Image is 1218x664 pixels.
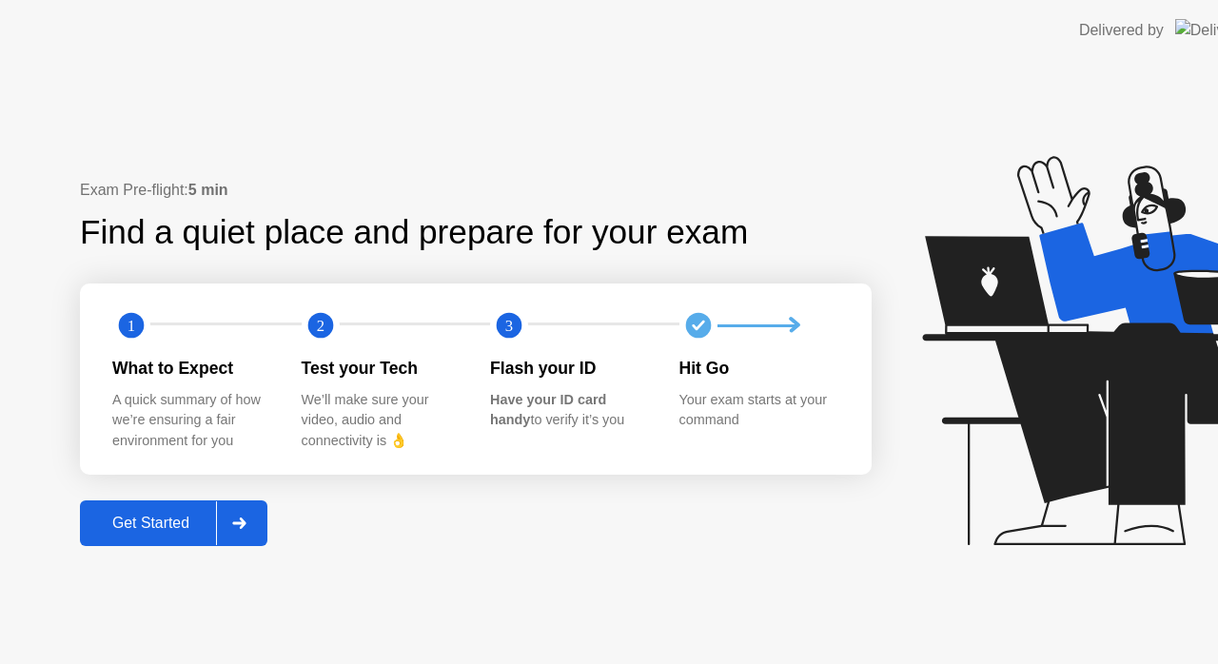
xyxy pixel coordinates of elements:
div: Hit Go [679,356,838,381]
div: to verify it’s you [490,390,649,431]
text: 3 [505,317,513,335]
button: Get Started [80,500,267,546]
div: Delivered by [1079,19,1164,42]
text: 1 [128,317,135,335]
div: Get Started [86,515,216,532]
div: What to Expect [112,356,271,381]
b: 5 min [188,182,228,198]
div: A quick summary of how we’re ensuring a fair environment for you [112,390,271,452]
b: Have your ID card handy [490,392,606,428]
div: Exam Pre-flight: [80,179,872,202]
div: Test your Tech [302,356,461,381]
div: Your exam starts at your command [679,390,838,431]
div: We’ll make sure your video, audio and connectivity is 👌 [302,390,461,452]
div: Find a quiet place and prepare for your exam [80,207,751,258]
div: Flash your ID [490,356,649,381]
text: 2 [316,317,324,335]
